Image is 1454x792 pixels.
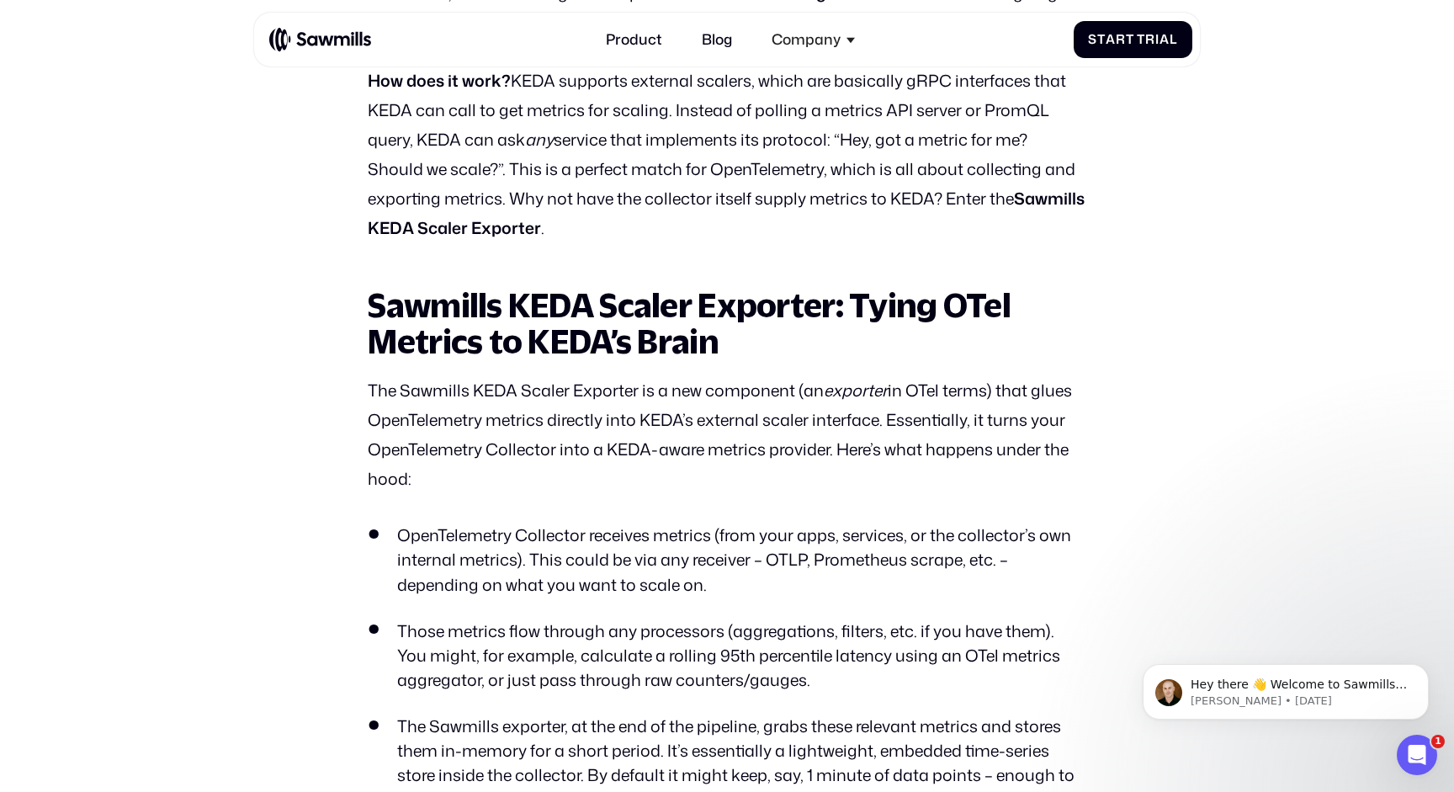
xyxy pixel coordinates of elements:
[1106,32,1116,47] span: a
[1170,32,1178,47] span: l
[761,20,866,60] div: Company
[1397,735,1437,775] iframe: Intercom live chat
[1116,32,1126,47] span: r
[1117,629,1454,747] iframe: Intercom notifications message
[525,128,554,151] em: any
[1074,21,1192,58] a: StartTrial
[368,69,511,92] strong: How does it work?
[368,66,1085,243] p: KEDA supports external scalers, which are basically gRPC interfaces that KEDA can call to get met...
[691,20,743,60] a: Blog
[1145,32,1155,47] span: r
[1431,735,1445,748] span: 1
[1137,32,1145,47] span: T
[368,376,1085,494] p: The Sawmills KEDA Scaler Exporter is a new component (an in OTel terms) that glues OpenTelemetry ...
[1097,32,1106,47] span: t
[824,379,888,401] em: exporter
[595,20,672,60] a: Product
[1126,32,1134,47] span: t
[1155,32,1159,47] span: i
[368,619,1085,692] li: Those metrics flow through any processors (aggregations, filters, etc. if you have them). You mig...
[368,285,1010,360] strong: Sawmills KEDA Scaler Exporter: Tying OTel Metrics to KEDA’s Brain
[1088,32,1097,47] span: S
[772,31,841,49] div: Company
[368,523,1085,596] li: OpenTelemetry Collector receives metrics (from your apps, services, or the collector’s own intern...
[1159,32,1170,47] span: a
